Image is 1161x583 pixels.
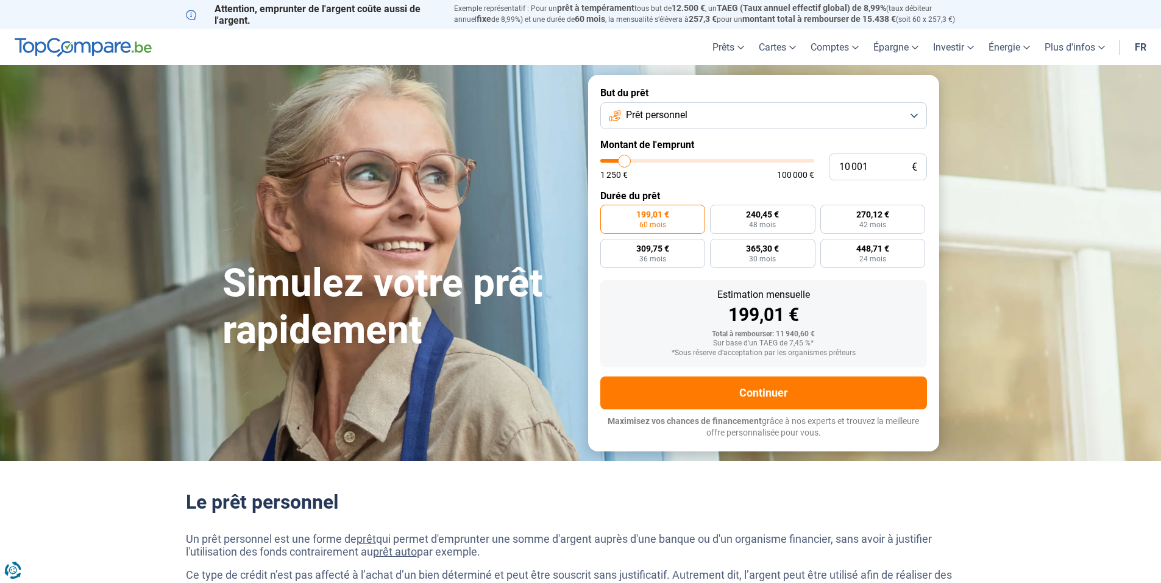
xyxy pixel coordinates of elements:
[1037,29,1112,65] a: Plus d'infos
[636,244,669,253] span: 309,75 €
[610,339,917,348] div: Sur base d'un TAEG de 7,45 %*
[600,139,927,150] label: Montant de l'emprunt
[803,29,866,65] a: Comptes
[610,330,917,339] div: Total à rembourser: 11 940,60 €
[600,376,927,409] button: Continuer
[610,306,917,324] div: 199,01 €
[746,244,779,253] span: 365,30 €
[15,38,152,57] img: TopCompare
[859,221,886,228] span: 42 mois
[626,108,687,122] span: Prêt personnel
[636,210,669,219] span: 199,01 €
[608,416,762,426] span: Maximisez vos chances de financement
[746,210,779,219] span: 240,45 €
[749,221,776,228] span: 48 mois
[926,29,981,65] a: Investir
[742,14,896,24] span: montant total à rembourser de 15.438 €
[186,3,439,26] p: Attention, emprunter de l'argent coûte aussi de l'argent.
[689,14,717,24] span: 257,3 €
[610,349,917,358] div: *Sous réserve d'acceptation par les organismes prêteurs
[639,221,666,228] span: 60 mois
[981,29,1037,65] a: Énergie
[373,545,417,558] a: prêt auto
[600,190,927,202] label: Durée du prêt
[912,162,917,172] span: €
[639,255,666,263] span: 36 mois
[575,14,605,24] span: 60 mois
[600,171,628,179] span: 1 250 €
[856,210,889,219] span: 270,12 €
[672,3,705,13] span: 12.500 €
[600,102,927,129] button: Prêt personnel
[751,29,803,65] a: Cartes
[777,171,814,179] span: 100 000 €
[557,3,634,13] span: prêt à tempérament
[749,255,776,263] span: 30 mois
[186,532,976,559] p: Un prêt personnel est une forme de qui permet d'emprunter une somme d'argent auprès d'une banque ...
[1127,29,1154,65] a: fr
[600,415,927,439] p: grâce à nos experts et trouvez la meilleure offre personnalisée pour vous.
[717,3,886,13] span: TAEG (Taux annuel effectif global) de 8,99%
[357,532,376,545] a: prêt
[856,244,889,253] span: 448,71 €
[477,14,491,24] span: fixe
[186,490,976,514] h2: Le prêt personnel
[222,260,573,354] h1: Simulez votre prêt rapidement
[610,290,917,300] div: Estimation mensuelle
[705,29,751,65] a: Prêts
[454,3,976,25] p: Exemple représentatif : Pour un tous but de , un (taux débiteur annuel de 8,99%) et une durée de ...
[866,29,926,65] a: Épargne
[600,87,927,99] label: But du prêt
[859,255,886,263] span: 24 mois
